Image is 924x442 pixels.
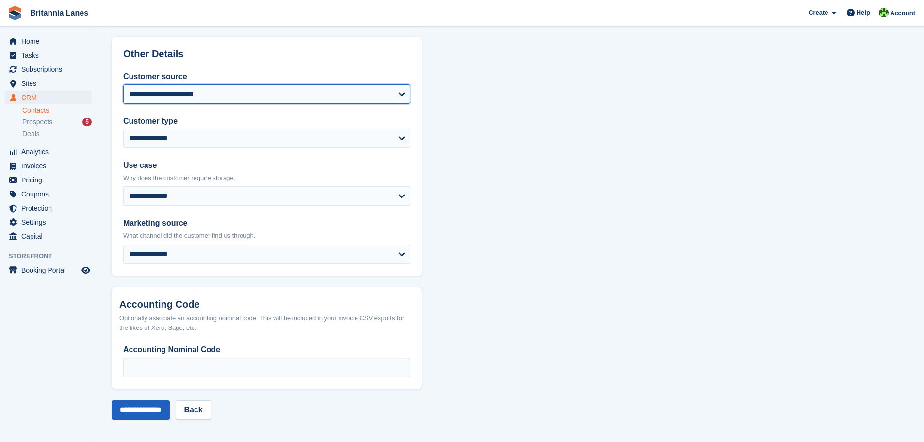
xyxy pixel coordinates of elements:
span: Prospects [22,117,52,127]
span: Create [809,8,828,17]
span: Sites [21,77,80,90]
a: menu [5,201,92,215]
a: menu [5,91,92,104]
a: menu [5,63,92,76]
span: Storefront [9,251,97,261]
a: Deals [22,129,92,139]
p: Why does the customer require storage. [123,173,410,183]
a: menu [5,229,92,243]
a: Britannia Lanes [26,5,92,21]
span: Analytics [21,145,80,159]
span: Tasks [21,49,80,62]
label: Marketing source [123,217,410,229]
img: Robert Parr [879,8,889,17]
div: Optionally associate an accounting nominal code. This will be included in your invoice CSV export... [119,313,414,332]
span: Deals [22,130,40,139]
span: CRM [21,91,80,104]
span: Protection [21,201,80,215]
label: Use case [123,160,410,171]
a: menu [5,145,92,159]
a: menu [5,215,92,229]
a: menu [5,173,92,187]
span: Coupons [21,187,80,201]
label: Customer type [123,115,410,127]
a: menu [5,34,92,48]
span: Booking Portal [21,263,80,277]
h2: Accounting Code [119,299,414,310]
span: Help [857,8,870,17]
a: Contacts [22,106,92,115]
span: Capital [21,229,80,243]
div: 5 [82,118,92,126]
span: Account [890,8,915,18]
label: Accounting Nominal Code [123,344,410,356]
a: menu [5,77,92,90]
a: Back [176,400,211,420]
a: menu [5,159,92,173]
h2: Other Details [123,49,410,60]
a: Prospects 5 [22,117,92,127]
img: stora-icon-8386f47178a22dfd0bd8f6a31ec36ba5ce8667c1dd55bd0f319d3a0aa187defe.svg [8,6,22,20]
span: Invoices [21,159,80,173]
span: Settings [21,215,80,229]
a: menu [5,187,92,201]
a: Preview store [80,264,92,276]
span: Home [21,34,80,48]
p: What channel did the customer find us through. [123,231,410,241]
a: menu [5,49,92,62]
span: Subscriptions [21,63,80,76]
span: Pricing [21,173,80,187]
label: Customer source [123,71,410,82]
a: menu [5,263,92,277]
